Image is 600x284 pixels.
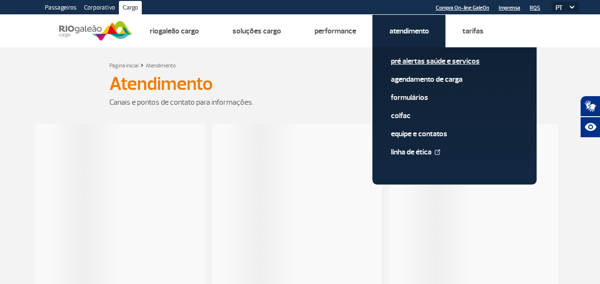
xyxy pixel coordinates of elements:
a: Formulários [390,92,518,103]
div: Plugin de acessibilidade da Hand Talk. [580,96,600,138]
a: Pré alertas Saúde e Serviços [390,56,518,66]
a: RQS [530,5,540,11]
a: Colfac [390,110,518,121]
a: Atendimento [146,62,176,69]
a: Performance [314,26,356,36]
a: Riogaleão Cargo [149,26,199,36]
h1: Atendimento [109,76,491,92]
div: Canais e pontos de contato para informações. [109,97,491,108]
button: Abrir tradutor de língua de sinais. [580,96,600,117]
a: Página inicial [109,62,138,69]
a: Agendamento de Carga [390,74,518,85]
a: Corporativo [80,1,119,16]
a: Soluções Cargo [232,26,281,36]
a: Linha de Ética [390,147,518,157]
img: External Link Icon [434,149,440,155]
a: Passageiros [41,1,80,16]
a: > [140,59,144,70]
a: Imprensa [499,5,520,11]
a: Cargo [119,1,142,16]
a: Atendimento [389,26,429,36]
a: Equipe e Contatos [390,129,518,139]
a: Tarifas [462,26,483,36]
a: Compra On-line GaleOn [436,5,489,11]
button: Abrir recursos assistivos. [580,117,600,138]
